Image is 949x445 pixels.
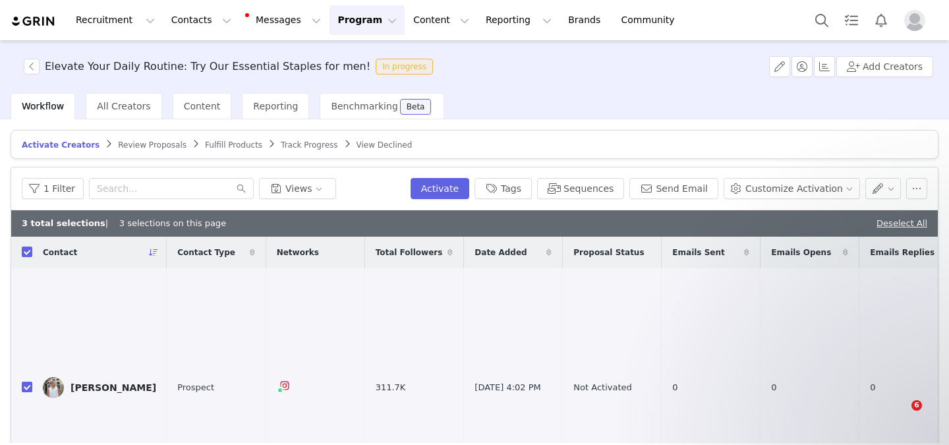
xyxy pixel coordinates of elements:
button: Recruitment [68,5,163,35]
span: View Declined [357,140,413,150]
span: Not Activated [573,381,631,394]
span: Fulfill Products [205,140,262,150]
span: Networks [277,247,319,258]
a: Brands [560,5,612,35]
a: Tasks [837,5,866,35]
b: 3 total selections [22,218,105,228]
button: Contacts [163,5,239,35]
a: Deselect All [877,218,927,228]
button: Sequences [537,178,624,199]
button: Notifications [867,5,896,35]
div: Beta [407,103,425,111]
span: [object Object] [24,59,438,74]
span: Emails Sent [672,247,724,258]
a: [PERSON_NAME] [43,377,156,398]
div: | 3 selections on this page [22,217,226,230]
button: Search [807,5,836,35]
span: Content [184,101,221,111]
button: Add Creators [836,56,933,77]
span: [DATE] 4:02 PM [474,381,540,394]
span: Activate Creators [22,140,100,150]
input: Search... [89,178,254,199]
span: Workflow [22,101,64,111]
span: Benchmarking [331,101,397,111]
span: Prospect [177,381,214,394]
span: 311.7K [376,381,406,394]
span: 6 [911,400,922,411]
button: 1 Filter [22,178,84,199]
i: icon: search [237,184,246,193]
button: Views [259,178,336,199]
button: Customize Activation [724,178,860,199]
button: Reporting [478,5,560,35]
button: Messages [240,5,329,35]
span: In progress [376,59,433,74]
span: Reporting [253,101,298,111]
span: Track Progress [281,140,337,150]
button: Send Email [629,178,718,199]
span: Emails Replies [870,247,935,258]
a: Community [614,5,689,35]
img: 173ee1da-1666-431d-b7d6-78a92bf066b0.jpg [43,377,64,398]
div: [PERSON_NAME] [71,382,156,393]
span: Contact [43,247,77,258]
img: grin logo [11,15,57,28]
span: Proposal Status [573,247,644,258]
iframe: Intercom notifications message [672,317,936,409]
button: Activate [411,178,469,199]
button: Program [330,5,405,35]
span: All Creators [97,101,150,111]
span: Review Proposals [118,140,187,150]
h3: Elevate Your Daily Routine: Try Our Essential Staples for men! [45,59,370,74]
button: Content [405,5,477,35]
img: instagram.svg [279,380,290,391]
iframe: Intercom live chat [884,400,916,432]
button: Tags [474,178,532,199]
span: Total Followers [376,247,443,258]
span: Emails Opens [771,247,831,258]
button: Profile [896,10,938,31]
span: Contact Type [177,247,235,258]
span: Date Added [474,247,527,258]
img: placeholder-profile.jpg [904,10,925,31]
